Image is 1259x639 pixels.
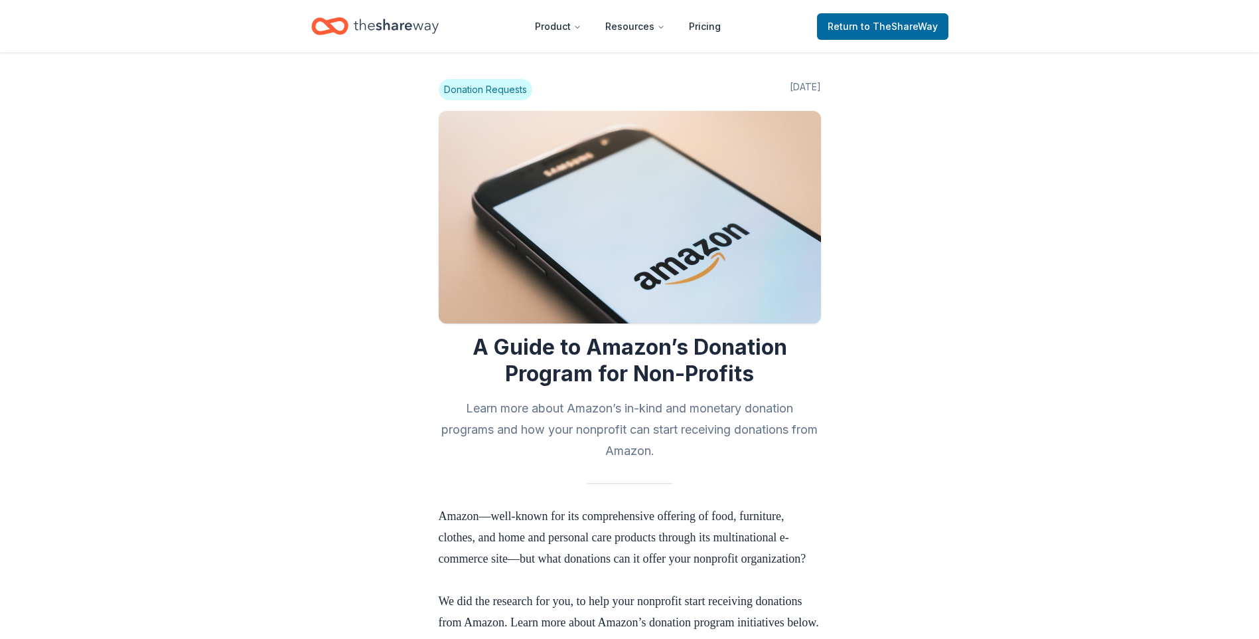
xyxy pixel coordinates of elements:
p: We did the research for you, to help your nonprofit start receiving donations from Amazon. Learn ... [439,591,821,633]
a: Pricing [678,13,731,40]
a: Home [311,11,439,42]
nav: Main [524,11,731,42]
span: Donation Requests [439,79,532,100]
h2: Learn more about Amazon’s in-kind and monetary donation programs and how your nonprofit can start... [439,398,821,462]
h1: A Guide to Amazon’s Donation Program for Non-Profits [439,334,821,387]
p: Amazon—well-known for its comprehensive offering of food, furniture, clothes, and home and person... [439,505,821,591]
img: Image for A Guide to Amazon’s Donation Program for Non-Profits [439,111,821,323]
span: to TheShareWay [861,21,938,32]
span: [DATE] [790,79,821,100]
button: Product [524,13,592,40]
span: Return [828,19,938,35]
button: Resources [595,13,676,40]
a: Returnto TheShareWay [817,13,948,40]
